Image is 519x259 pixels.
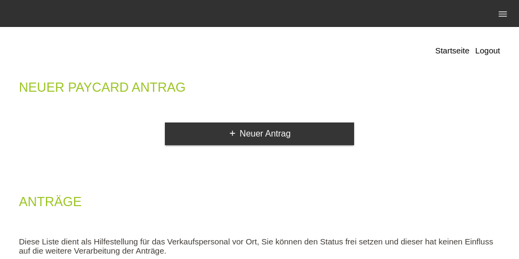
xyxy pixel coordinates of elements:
[19,237,500,255] p: Diese Liste dient als Hilfestellung für das Verkaufspersonal vor Ort, Sie können den Status frei ...
[19,82,500,98] h2: Neuer Paycard Antrag
[475,46,500,55] a: Logout
[497,9,508,19] i: menu
[492,10,514,17] a: menu
[165,122,354,145] a: addNeuer Antrag
[435,46,469,55] a: Startseite
[228,129,237,138] i: add
[19,196,500,213] h2: Anträge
